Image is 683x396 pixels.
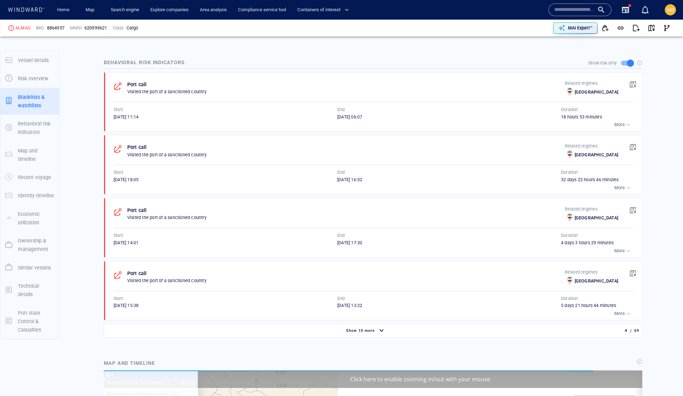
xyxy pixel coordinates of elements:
[613,309,634,319] button: More
[614,310,625,317] p: More
[663,3,677,17] button: MB
[114,177,138,182] span: [DATE] 18:05
[634,328,639,333] span: 69
[337,303,362,308] span: [DATE] 13:22
[118,178,148,189] div: [DATE] - [DATE]
[613,120,634,130] button: More
[488,25,498,36] div: Focus on vessel path
[18,237,54,254] p: Ownership & management
[197,4,230,16] a: Area analysis
[509,25,520,36] button: Create an AOI.
[297,6,349,14] span: Containers of interest
[127,25,138,31] div: Cargo
[13,107,81,115] div: Loading vessel activities...
[575,278,618,284] p: [GEOGRAPHIC_DATA]
[565,143,618,149] p: Related regimes
[561,302,634,309] div: 5 days 21 hours 44 minutes
[18,146,54,164] p: Map and timeline
[0,174,59,180] a: Recent voyage
[235,4,289,16] a: Compliance service tool
[561,177,634,183] div: 32 days 22 hours 46 minutes
[127,214,565,221] p: Visited the port of a sanctioned country
[625,266,641,281] button: View on map
[561,295,578,302] p: Duration
[0,277,59,304] button: Technical details
[337,177,362,182] span: [DATE] 16:52
[337,169,345,176] p: End
[114,295,123,302] p: Start
[127,80,147,89] p: Port call
[597,20,613,36] button: Add to vessel list
[575,152,618,158] p: [GEOGRAPHIC_DATA]
[295,4,355,16] button: Containers of interest
[0,75,59,82] a: Risk overview
[561,114,634,120] div: 18 hours 53 minutes
[114,114,138,120] span: [DATE] 11:14
[18,93,54,110] p: Blacklists & watchlists
[337,295,345,302] p: End
[0,259,59,277] button: Similar vessels
[588,60,617,66] p: Show risk only
[104,324,642,338] button: Show 10 more4/69
[127,89,565,95] p: Visited the port of a sanctioned country
[18,56,49,64] p: Vessel details
[629,327,633,335] div: /
[337,232,345,239] p: End
[575,215,618,221] p: [GEOGRAPHIC_DATA]
[18,264,51,272] p: Similar vessels
[0,97,59,104] a: Blacklists & watchlists
[114,240,138,245] span: [DATE] 14:01
[0,264,59,271] a: Similar vessels
[625,203,641,218] button: View on map
[15,25,30,31] span: ALMAS
[36,25,44,31] p: IMO
[614,122,625,128] p: More
[625,77,641,92] button: View on map
[54,4,72,16] a: Home
[561,107,578,113] p: Duration
[114,169,123,176] p: Start
[18,191,54,200] p: Identity timeline
[127,206,147,214] p: Port call
[509,25,520,36] div: tooltips.createAOI
[0,56,59,63] a: Vessel details
[470,25,488,36] button: Export vessel information
[114,107,123,113] p: Start
[127,278,565,284] p: Visited the port of a sanctioned country
[0,232,59,259] button: Ownership & management
[667,7,674,13] span: MB
[0,186,59,205] button: Identity timeline
[0,88,59,115] button: Blacklists & watchlists
[614,248,625,254] p: More
[83,4,100,16] a: Map
[127,143,147,151] p: Port call
[18,74,48,83] p: Risk overview
[103,180,116,185] span: 7 days
[114,303,138,308] span: [DATE] 15:38
[565,206,618,212] p: Related regimes
[18,173,51,182] p: Recent voyage
[18,210,54,227] p: Economic utilization
[0,168,59,186] button: Recent voyage
[565,269,618,275] p: Related regimes
[628,20,644,36] button: Export report
[337,114,362,120] span: [DATE] 06:07
[625,328,627,333] span: 4
[108,4,142,16] a: Search engine
[337,240,362,245] span: [DATE] 17:30
[127,269,147,278] p: Port call
[0,115,59,142] button: Behavioral risk indicators
[0,304,59,339] button: Port state Control & Casualties
[613,183,634,193] button: More
[641,6,649,14] div: Notification center
[561,240,634,246] div: 4 days 3 hours 29 minutes
[0,214,59,221] a: Economic utilization
[625,139,641,155] button: View on map
[565,80,618,87] p: Related regimes
[18,309,54,334] p: Port state Control & Casualties
[8,25,14,31] div: High risk
[0,192,59,199] a: Identity timeline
